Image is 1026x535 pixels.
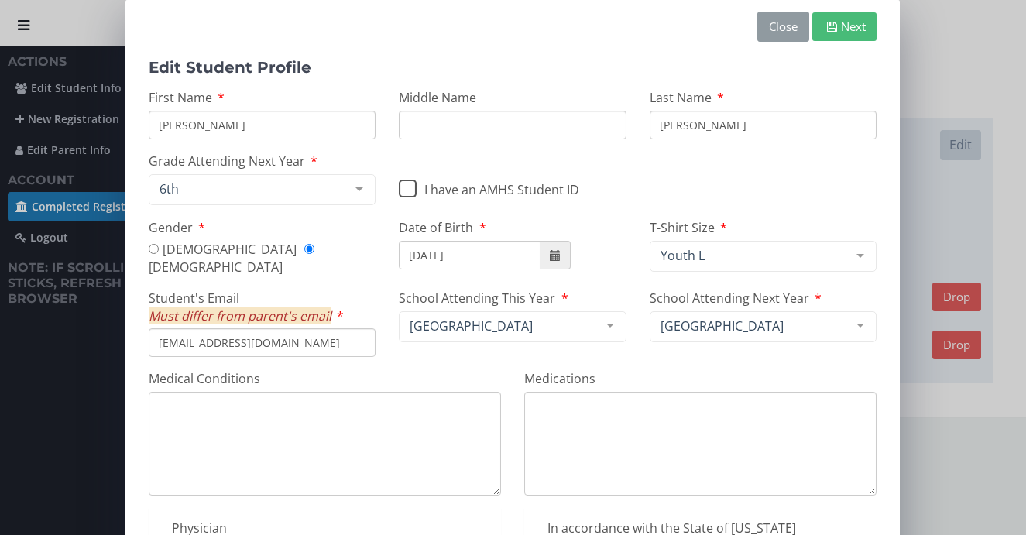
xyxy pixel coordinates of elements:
span: Grade Attending Next Year [149,153,305,170]
input: [DEMOGRAPHIC_DATA] [149,244,159,254]
span: School Attending This Year [399,290,555,307]
span: 6th [156,181,344,197]
span: [GEOGRAPHIC_DATA] [657,318,845,334]
span: Date of Birth [399,219,473,236]
button: Close [757,12,809,42]
label: [DEMOGRAPHIC_DATA] [149,241,297,258]
button: Next [812,12,877,41]
h1: Edit Student Profile [149,59,626,76]
span: [GEOGRAPHIC_DATA] [406,318,594,334]
span: School Attending Next Year [650,290,809,307]
span: Gender [149,219,193,236]
span: Middle Name [399,89,476,106]
span: First Name [149,89,212,106]
span: Youth L [657,248,845,263]
input: [DEMOGRAPHIC_DATA] [304,244,314,254]
label: I have an AMHS Student ID [399,170,579,202]
span: Medications [524,370,595,387]
span: Medical Conditions [149,370,260,387]
i: Must differ from parent's email [149,307,331,324]
span: Student's Email [149,290,331,324]
span: T-Shirt Size [650,219,715,236]
span: Last Name [650,89,712,106]
label: [DEMOGRAPHIC_DATA] [149,241,318,276]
